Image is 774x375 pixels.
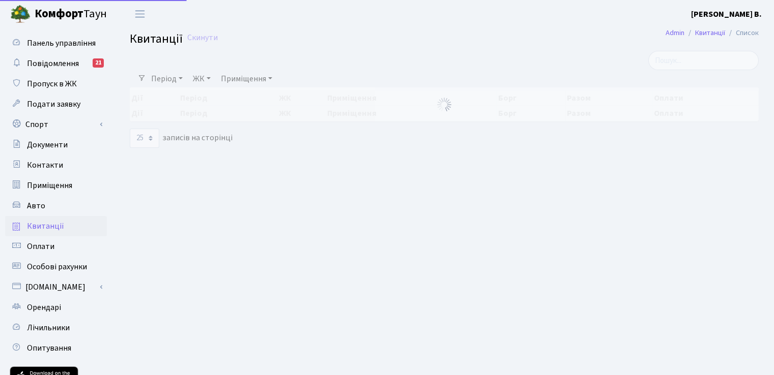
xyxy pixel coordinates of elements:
a: Авто [5,196,107,216]
span: Подати заявку [27,99,80,110]
span: Опитування [27,342,71,354]
a: Орендарі [5,297,107,318]
a: ЖК [189,70,215,87]
button: Переключити навігацію [127,6,153,22]
span: Пропуск в ЖК [27,78,77,89]
span: Оплати [27,241,54,252]
span: Приміщення [27,180,72,191]
a: Опитування [5,338,107,358]
a: Пропуск в ЖК [5,74,107,94]
img: logo.png [10,4,31,24]
a: Квитанції [695,27,725,38]
a: Документи [5,135,107,155]
a: Повідомлення21 [5,53,107,74]
a: Спорт [5,114,107,135]
li: Список [725,27,759,39]
a: Приміщення [217,70,276,87]
a: Приміщення [5,175,107,196]
span: Квитанції [27,221,64,232]
a: Скинути [187,33,218,43]
nav: breadcrumb [650,22,774,44]
span: Таун [35,6,107,23]
span: Контакти [27,160,63,171]
a: Квитанції [5,216,107,236]
b: [PERSON_NAME] В. [691,9,762,20]
a: Admin [666,27,684,38]
div: 21 [93,58,104,68]
a: Особові рахунки [5,257,107,277]
a: [DOMAIN_NAME] [5,277,107,297]
a: Оплати [5,236,107,257]
span: Авто [27,200,45,211]
a: Подати заявку [5,94,107,114]
input: Пошук... [648,51,759,70]
a: Лічильники [5,318,107,338]
a: Період [147,70,187,87]
img: Обробка... [436,97,452,113]
a: Контакти [5,155,107,175]
span: Панель управління [27,38,96,49]
a: Панель управління [5,33,107,53]
b: Комфорт [35,6,83,22]
select: записів на сторінці [130,129,159,148]
span: Документи [27,139,68,150]
span: Орендарі [27,302,61,313]
span: Квитанції [130,30,183,48]
span: Повідомлення [27,58,79,69]
a: [PERSON_NAME] В. [691,8,762,20]
label: записів на сторінці [130,129,233,148]
span: Лічильники [27,322,70,333]
span: Особові рахунки [27,261,87,272]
